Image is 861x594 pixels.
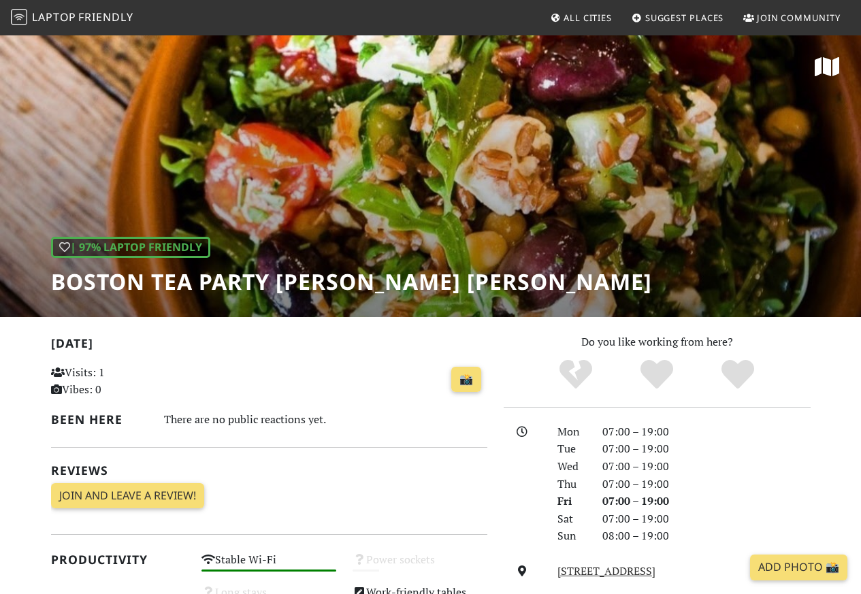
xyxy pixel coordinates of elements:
[594,527,819,545] div: 08:00 – 19:00
[78,10,133,24] span: Friendly
[594,440,819,458] div: 07:00 – 19:00
[594,476,819,493] div: 07:00 – 19:00
[549,458,594,476] div: Wed
[51,412,148,427] h2: Been here
[549,423,594,441] div: Mon
[697,358,778,392] div: Definitely!
[594,423,819,441] div: 07:00 – 19:00
[594,458,819,476] div: 07:00 – 19:00
[557,563,655,578] a: [STREET_ADDRESS]
[451,367,481,393] a: 📸
[545,5,617,30] a: All Cities
[549,440,594,458] div: Tue
[549,476,594,493] div: Thu
[51,483,204,509] a: Join and leave a review!
[164,410,487,429] div: There are no public reactions yet.
[11,9,27,25] img: LaptopFriendly
[549,527,594,545] div: Sun
[594,510,819,528] div: 07:00 – 19:00
[51,237,210,259] div: | 97% Laptop Friendly
[757,12,841,24] span: Join Community
[626,5,730,30] a: Suggest Places
[617,358,698,392] div: Yes
[193,550,344,582] div: Stable Wi-Fi
[738,5,846,30] a: Join Community
[750,555,847,580] a: Add Photo 📸
[344,550,496,582] div: Power sockets
[504,333,811,351] p: Do you like working from here?
[564,12,612,24] span: All Cities
[51,336,487,356] h2: [DATE]
[549,493,594,510] div: Fri
[594,493,819,510] div: 07:00 – 19:00
[51,552,186,567] h2: Productivity
[549,510,594,528] div: Sat
[32,10,76,24] span: Laptop
[645,12,724,24] span: Suggest Places
[51,364,186,399] p: Visits: 1 Vibes: 0
[51,463,487,478] h2: Reviews
[51,269,652,295] h1: Boston Tea Party [PERSON_NAME] [PERSON_NAME]
[536,358,617,392] div: No
[11,6,133,30] a: LaptopFriendly LaptopFriendly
